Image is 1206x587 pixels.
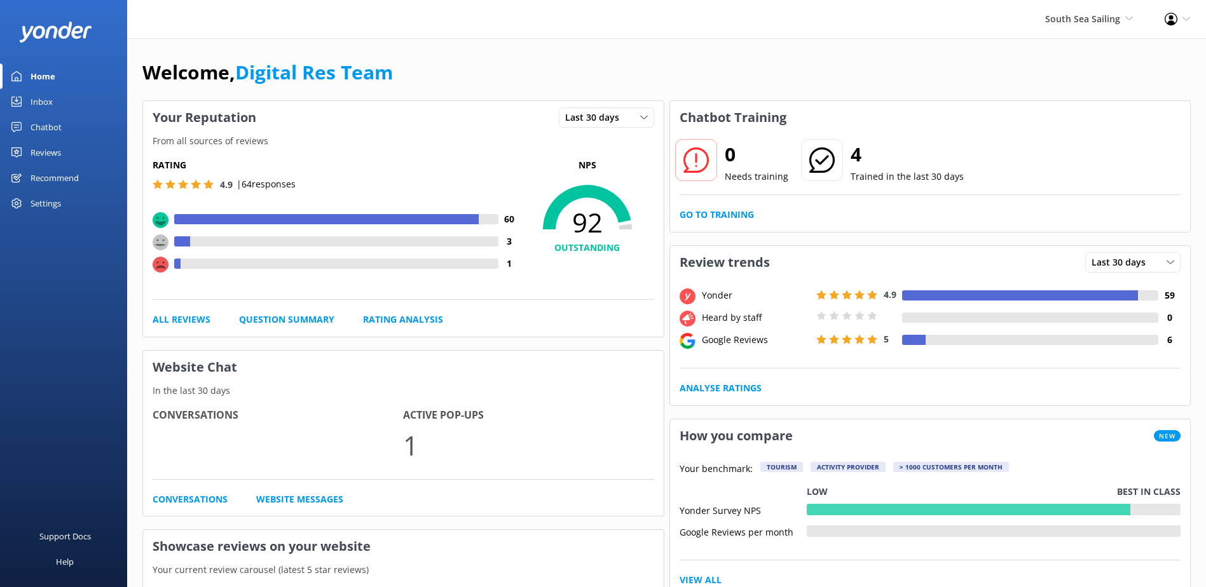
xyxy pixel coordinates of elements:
[680,208,754,222] a: Go to Training
[31,165,79,191] div: Recommend
[521,241,654,255] h4: OUTSTANDING
[153,158,521,172] h5: Rating
[143,134,664,148] p: From all sources of reviews
[699,288,813,302] div: Yonder
[725,139,788,170] h2: 0
[680,381,762,395] a: Analyse Ratings
[220,179,233,191] span: 4.9
[1045,13,1120,25] span: South Sea Sailing
[1092,255,1153,269] span: Last 30 days
[31,114,62,140] div: Chatbot
[680,504,807,515] div: Yonder Survey NPS
[725,170,788,184] p: Needs training
[807,485,828,499] p: Low
[699,311,813,325] div: Heard by staff
[235,59,393,85] a: Digital Res Team
[363,313,443,327] a: Rating Analysis
[56,549,74,574] div: Help
[31,140,61,165] div: Reviews
[1158,288,1181,302] h4: 59
[143,530,664,563] h3: Showcase reviews on your website
[760,462,803,472] div: Tourism
[143,563,664,577] p: Your current review carousel (latest 5 star reviews)
[699,333,813,347] div: Google Reviews
[143,101,266,134] h3: Your Reputation
[31,64,55,89] div: Home
[884,333,889,345] span: 5
[403,407,654,424] h4: Active Pop-ups
[31,191,61,216] div: Settings
[153,313,210,327] a: All Reviews
[680,525,807,537] div: Google Reviews per month
[31,89,53,114] div: Inbox
[680,573,722,587] a: View All
[498,234,521,248] h4: 3
[239,313,334,327] a: Question Summary
[39,523,91,549] div: Support Docs
[521,206,654,238] span: 92
[1158,311,1181,325] h4: 0
[143,351,664,384] h3: Website Chat
[670,419,802,452] h3: How you compare
[851,170,964,184] p: Trained in the last 30 days
[521,158,654,172] p: NPS
[884,288,896,300] span: 4.9
[19,22,92,43] img: yonder-white-logo.png
[811,462,886,472] div: Activity Provider
[153,492,228,506] a: Conversations
[893,462,1009,472] div: > 1000 customers per month
[851,139,964,170] h2: 4
[498,257,521,271] h4: 1
[236,177,296,191] p: | 64 responses
[670,101,796,134] h3: Chatbot Training
[680,462,753,477] p: Your benchmark:
[670,246,779,279] h3: Review trends
[498,212,521,226] h4: 60
[143,384,664,398] p: In the last 30 days
[142,57,393,88] h1: Welcome,
[1117,485,1181,499] p: Best in class
[565,111,627,125] span: Last 30 days
[1158,333,1181,347] h4: 6
[1154,430,1181,442] span: New
[153,407,403,424] h4: Conversations
[403,424,654,466] p: 1
[256,492,343,506] a: Website Messages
